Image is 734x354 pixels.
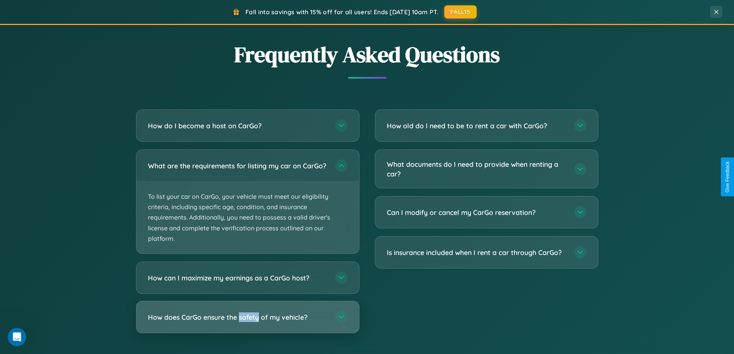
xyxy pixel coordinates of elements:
[387,248,566,257] h3: Is insurance included when I rent a car through CarGo?
[387,121,566,131] h3: How old do I need to be to rent a car with CarGo?
[387,208,566,217] h3: Can I modify or cancel my CarGo reservation?
[725,161,730,193] div: Give Feedback
[8,328,26,346] iframe: Intercom live chat
[148,161,328,171] h3: What are the requirements for listing my car on CarGo?
[444,5,477,18] button: FALL15
[387,159,566,178] h3: What documents do I need to provide when renting a car?
[148,121,328,131] h3: How do I become a host on CarGo?
[136,40,598,69] h2: Frequently Asked Questions
[245,8,438,16] span: Fall into savings with 15% off for all users! Ends [DATE] 10am PT.
[136,182,359,253] p: To list your car on CarGo, your vehicle must meet our eligibility criteria, including specific ag...
[148,273,328,283] h3: How can I maximize my earnings as a CarGo host?
[148,312,328,322] h3: How does CarGo ensure the safety of my vehicle?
